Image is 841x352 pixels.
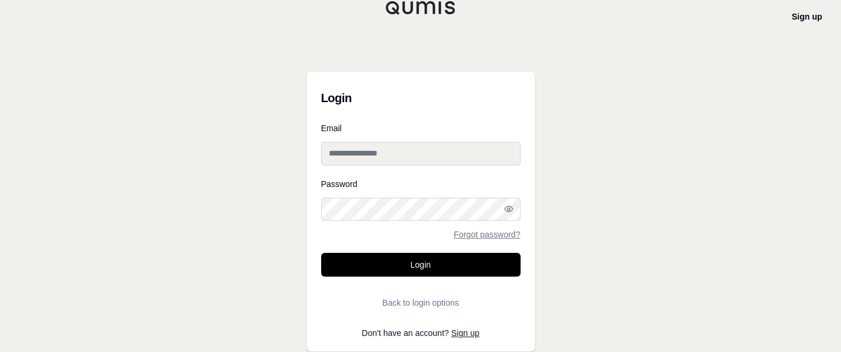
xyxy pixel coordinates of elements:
[385,1,456,15] img: Qumis
[321,291,521,315] button: Back to login options
[321,124,521,132] label: Email
[451,328,479,338] a: Sign up
[321,329,521,337] p: Don't have an account?
[321,86,521,110] h3: Login
[321,180,521,188] label: Password
[321,253,521,277] button: Login
[792,12,822,21] a: Sign up
[453,230,520,239] a: Forgot password?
